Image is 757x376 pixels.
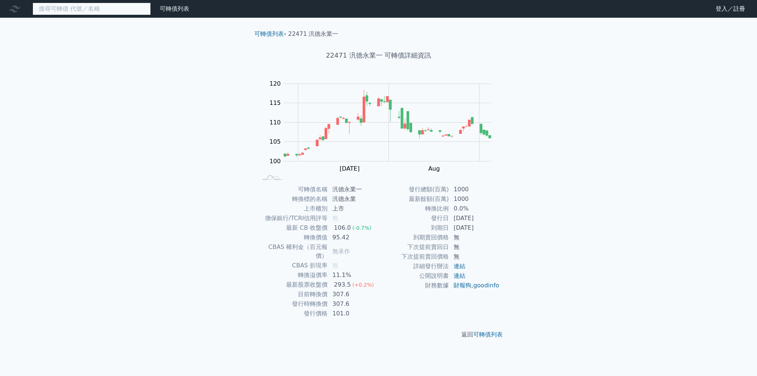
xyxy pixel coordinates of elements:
[473,331,503,338] a: 可轉債列表
[454,263,465,270] a: 連結
[378,242,449,252] td: 下次提前賣回日
[449,233,500,242] td: 無
[378,213,449,223] td: 發行日
[328,185,378,194] td: 汎德永業一
[332,280,352,289] div: 293.5
[473,282,499,289] a: goodinfo
[328,233,378,242] td: 95.42
[254,30,284,37] a: 可轉債列表
[378,194,449,204] td: 最新餘額(百萬)
[352,282,374,288] span: (+0.2%)
[454,282,471,289] a: 財報狗
[332,262,338,269] span: 無
[332,248,350,255] span: 無承作
[449,194,500,204] td: 1000
[257,194,328,204] td: 轉換標的名稱
[254,30,286,38] li: ›
[257,233,328,242] td: 轉換價值
[257,242,328,261] td: CBAS 權利金（百元報價）
[378,271,449,281] td: 公開說明書
[378,252,449,262] td: 下次提前賣回價格
[449,281,500,290] td: ,
[340,165,360,172] tspan: [DATE]
[257,185,328,194] td: 可轉債名稱
[257,270,328,280] td: 轉換溢價率
[454,272,465,279] a: 連結
[328,299,378,309] td: 307.6
[449,213,500,223] td: [DATE]
[449,252,500,262] td: 無
[257,223,328,233] td: 最新 CB 收盤價
[257,213,328,223] td: 擔保銀行/TCRI信用評等
[269,119,281,126] tspan: 110
[328,270,378,280] td: 11.1%
[352,225,371,231] span: (-0.7%)
[257,280,328,290] td: 最新股票收盤價
[328,309,378,318] td: 101.0
[288,30,339,38] li: 22471 汎德永業一
[257,290,328,299] td: 目前轉換價
[378,204,449,213] td: 轉換比例
[449,242,500,252] td: 無
[449,204,500,213] td: 0.0%
[266,80,502,172] g: Chart
[378,185,449,194] td: 發行總額(百萬)
[160,5,189,12] a: 可轉債列表
[248,50,509,61] h1: 22471 汎德永業一 可轉債詳細資訊
[269,158,281,165] tspan: 100
[328,290,378,299] td: 307.6
[428,165,440,172] tspan: Aug
[710,3,751,15] a: 登入／註冊
[257,204,328,213] td: 上市櫃別
[378,262,449,271] td: 詳細發行辦法
[269,138,281,145] tspan: 105
[378,233,449,242] td: 到期賣回價格
[378,223,449,233] td: 到期日
[328,194,378,204] td: 汎德永業
[257,261,328,270] td: CBAS 折現率
[257,299,328,309] td: 發行時轉換價
[33,3,151,15] input: 搜尋可轉債 代號／名稱
[378,281,449,290] td: 財務數據
[449,223,500,233] td: [DATE]
[248,330,509,339] p: 返回
[449,185,500,194] td: 1000
[269,80,281,87] tspan: 120
[332,223,352,232] div: 106.0
[269,99,281,106] tspan: 115
[332,215,338,222] span: 無
[328,204,378,213] td: 上市
[257,309,328,318] td: 發行價格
